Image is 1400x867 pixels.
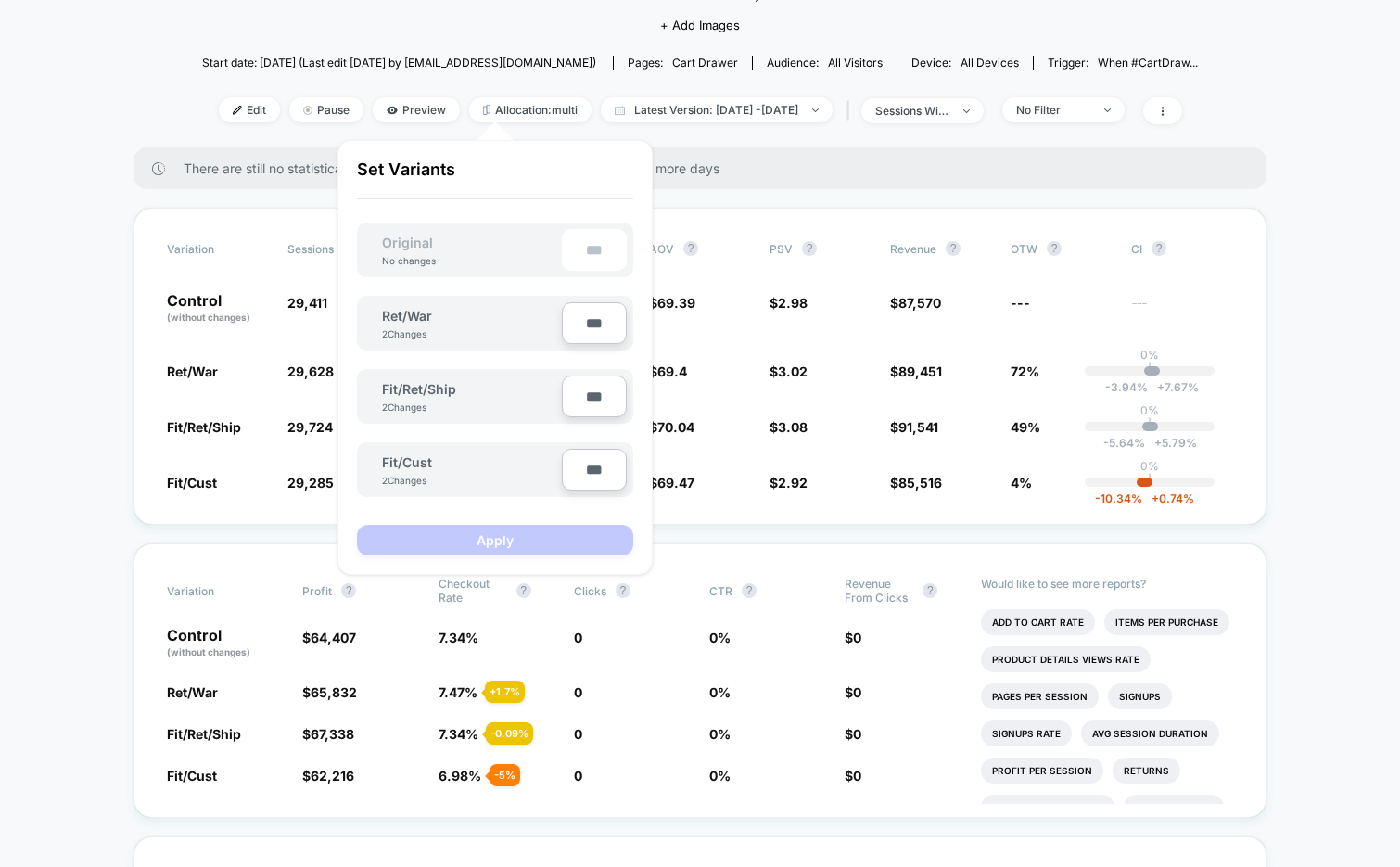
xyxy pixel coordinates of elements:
p: Would like to see more reports? [981,577,1234,591]
img: rebalance [483,105,490,115]
span: 49% [1011,419,1040,435]
span: $ [845,726,861,742]
button: ? [683,241,698,256]
button: ? [1152,241,1166,256]
span: Variation [167,241,269,256]
span: 7.34 % [439,630,478,645]
span: Device: [897,56,1033,70]
li: Signups Rate [981,720,1072,746]
span: Pause [289,97,363,122]
span: 0 % [709,630,731,645]
span: $ [302,726,354,742]
span: 0 [853,726,861,742]
span: 4% [1011,475,1032,491]
button: ? [923,583,937,598]
span: Latest Version: [DATE] - [DATE] [601,97,833,122]
span: all devices [961,56,1019,70]
span: --- [1011,295,1030,311]
li: Signups [1108,683,1172,709]
span: $ [890,363,942,379]
span: 0 [574,630,582,645]
span: + [1157,380,1165,394]
span: Revenue [890,242,936,256]
img: edit [233,106,242,115]
img: end [303,106,312,115]
div: 2 Changes [382,475,438,486]
span: Ret/War [382,308,432,324]
span: $ [770,295,808,311]
span: $ [649,295,695,311]
span: (without changes) [167,646,250,657]
p: 0% [1140,348,1159,362]
span: 67,338 [311,726,354,742]
span: 70.04 [657,419,694,435]
span: $ [845,768,861,784]
span: 29,628 [287,363,334,379]
img: end [963,109,970,113]
li: Subscriptions [1124,795,1224,821]
div: - 0.09 % [486,722,533,745]
span: 91,541 [898,419,938,435]
li: Returns [1113,758,1180,784]
span: | [842,97,861,124]
span: Original [363,235,452,250]
span: 7.34 % [439,726,478,742]
span: When #CartDraw... [1098,56,1198,70]
li: Add To Cart Rate [981,609,1095,635]
li: Returns Per Session [981,795,1114,821]
span: CI [1131,241,1233,256]
span: $ [890,419,938,435]
span: cart drawer [672,56,738,70]
span: 85,516 [898,475,942,491]
span: 0 % [709,726,731,742]
span: Allocation: multi [469,97,592,122]
span: 89,451 [898,363,942,379]
div: - 5 % [490,764,520,786]
span: 5.79 % [1145,436,1197,450]
span: $ [302,630,356,645]
span: 0.74 % [1142,491,1194,505]
button: Apply [357,525,633,555]
span: Fit/Ret/Ship [167,726,241,742]
span: 69.39 [657,295,695,311]
span: 3.08 [778,419,808,435]
span: $ [302,684,357,700]
span: $ [770,363,808,379]
span: 2.92 [778,475,808,491]
span: + [1152,491,1159,505]
span: 0 [574,726,582,742]
span: 69.4 [657,363,687,379]
p: 0% [1140,459,1159,473]
span: 0 % [709,768,731,784]
div: 2 Changes [382,402,438,413]
p: | [1148,417,1152,431]
li: Items Per Purchase [1104,609,1229,635]
div: 2 Changes [382,328,438,339]
div: No changes [363,255,454,266]
span: 69.47 [657,475,694,491]
span: 0 [853,630,861,645]
li: Avg Session Duration [1081,720,1219,746]
span: 62,216 [311,768,354,784]
span: 2.98 [778,295,808,311]
li: Profit Per Session [981,758,1103,784]
span: Revenue From Clicks [845,577,913,605]
span: Start date: [DATE] (Last edit [DATE] by [EMAIL_ADDRESS][DOMAIN_NAME]) [202,56,596,70]
span: 72% [1011,363,1039,379]
span: 29,411 [287,295,327,311]
span: Preview [373,97,460,122]
span: 65,832 [311,684,357,700]
span: 0 [853,684,861,700]
span: Profit [302,584,332,598]
img: end [1104,108,1111,112]
span: CTR [709,584,732,598]
span: 87,570 [898,295,941,311]
div: sessions with impression [875,104,949,118]
span: $ [845,684,861,700]
button: ? [946,241,961,256]
li: Product Details Views Rate [981,646,1151,672]
div: Pages: [628,56,738,70]
span: Ret/War [167,684,218,700]
span: Fit/Cust [167,768,217,784]
span: --- [1131,298,1233,325]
